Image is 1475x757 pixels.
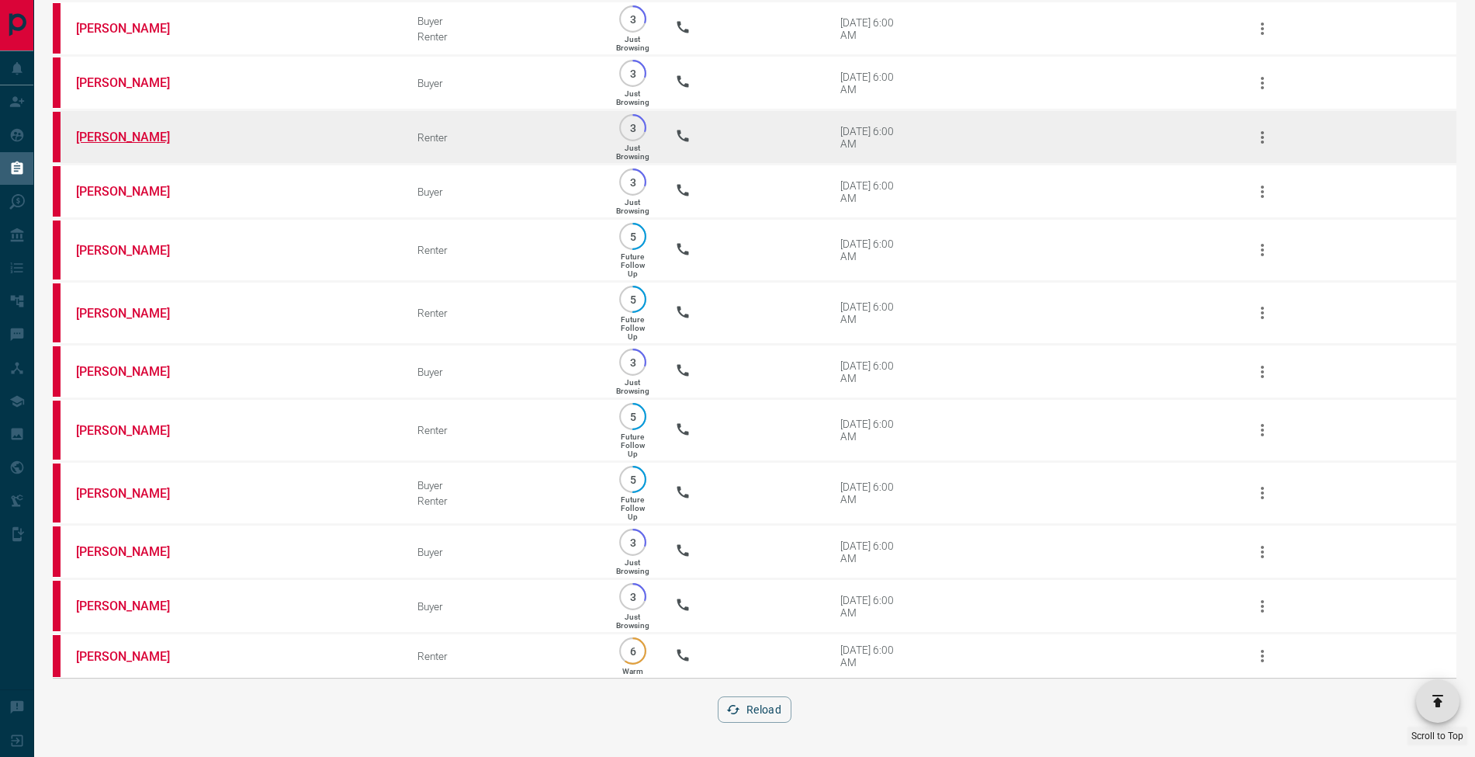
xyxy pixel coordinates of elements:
a: [PERSON_NAME] [76,21,192,36]
p: 5 [627,293,639,305]
p: 3 [627,176,639,188]
p: 3 [627,356,639,368]
p: 3 [627,122,639,134]
div: property.ca [53,346,61,397]
div: property.ca [53,57,61,108]
div: property.ca [53,401,61,460]
p: Future Follow Up [621,432,645,458]
div: Buyer [417,186,590,198]
div: [DATE] 6:00 AM [840,594,906,619]
div: property.ca [53,283,61,342]
div: [DATE] 6:00 AM [840,71,906,95]
div: Buyer [417,479,590,491]
a: [PERSON_NAME] [76,364,192,379]
div: property.ca [53,464,61,523]
a: [PERSON_NAME] [76,486,192,501]
p: Future Follow Up [621,495,645,521]
div: Renter [417,307,590,319]
div: Renter [417,131,590,144]
div: [DATE] 6:00 AM [840,179,906,204]
a: [PERSON_NAME] [76,184,192,199]
p: Just Browsing [616,198,649,215]
p: 5 [627,474,639,485]
a: [PERSON_NAME] [76,649,192,664]
p: 3 [627,68,639,79]
div: property.ca [53,526,61,577]
div: Buyer [417,15,590,27]
div: Renter [417,30,590,43]
p: Just Browsing [616,558,649,575]
div: property.ca [53,112,61,162]
a: [PERSON_NAME] [76,423,192,438]
div: Buyer [417,366,590,378]
p: 6 [627,645,639,657]
p: 5 [627,231,639,242]
p: Future Follow Up [621,252,645,278]
div: property.ca [53,3,61,54]
div: [DATE] 6:00 AM [840,359,906,384]
div: [DATE] 6:00 AM [840,644,906,668]
div: property.ca [53,581,61,631]
div: [DATE] 6:00 AM [840,16,906,41]
div: property.ca [53,166,61,217]
div: property.ca [53,221,61,280]
a: [PERSON_NAME] [76,599,192,613]
div: Renter [417,495,590,507]
p: Future Follow Up [621,315,645,341]
a: [PERSON_NAME] [76,130,192,144]
div: Renter [417,424,590,436]
span: Scroll to Top [1411,731,1463,741]
p: Just Browsing [616,613,649,630]
p: Warm [622,667,643,675]
p: Just Browsing [616,89,649,106]
a: [PERSON_NAME] [76,75,192,90]
p: 3 [627,13,639,25]
p: 3 [627,536,639,548]
a: [PERSON_NAME] [76,544,192,559]
div: Renter [417,244,590,256]
p: Just Browsing [616,35,649,52]
div: Buyer [417,600,590,613]
div: [DATE] 6:00 AM [840,238,906,262]
div: Renter [417,650,590,662]
a: [PERSON_NAME] [76,243,192,258]
div: [DATE] 6:00 AM [840,540,906,564]
div: Buyer [417,546,590,558]
p: Just Browsing [616,144,649,161]
p: Just Browsing [616,378,649,395]
div: property.ca [53,635,61,677]
p: 5 [627,411,639,422]
div: [DATE] 6:00 AM [840,125,906,150]
div: [DATE] 6:00 AM [840,300,906,325]
div: [DATE] 6:00 AM [840,481,906,505]
div: Buyer [417,77,590,89]
p: 3 [627,591,639,602]
a: [PERSON_NAME] [76,306,192,321]
div: [DATE] 6:00 AM [840,418,906,443]
button: Reload [718,696,791,723]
